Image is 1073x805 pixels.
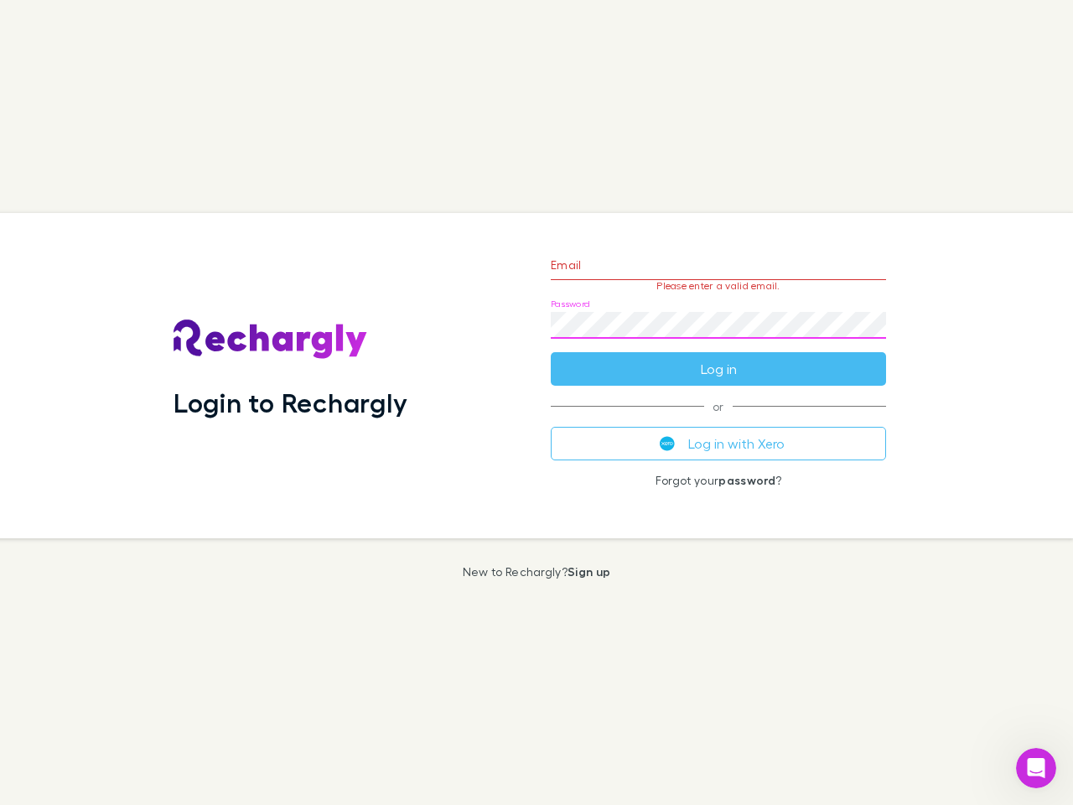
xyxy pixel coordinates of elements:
[174,387,407,418] h1: Login to Rechargly
[718,473,775,487] a: password
[551,352,886,386] button: Log in
[174,319,368,360] img: Rechargly's Logo
[551,298,590,310] label: Password
[463,565,611,579] p: New to Rechargly?
[551,474,886,487] p: Forgot your ?
[551,406,886,407] span: or
[660,436,675,451] img: Xero's logo
[1016,748,1056,788] iframe: Intercom live chat
[551,427,886,460] button: Log in with Xero
[568,564,610,579] a: Sign up
[551,280,886,292] p: Please enter a valid email.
